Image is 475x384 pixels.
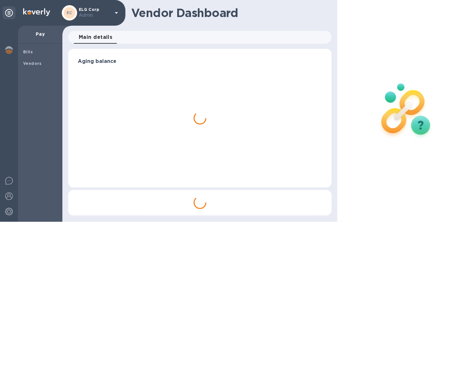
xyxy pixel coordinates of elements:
[23,8,50,16] img: Logo
[23,49,33,54] b: Bills
[79,7,111,19] p: ELG Corp
[23,31,57,37] p: Pay
[67,10,72,15] b: EC
[79,33,113,42] span: Main details
[131,6,327,20] h1: Vendor Dashboard
[79,12,111,19] p: Admin
[23,61,42,66] b: Vendors
[78,58,322,65] h3: Aging balance
[3,6,15,19] div: Unpin categories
